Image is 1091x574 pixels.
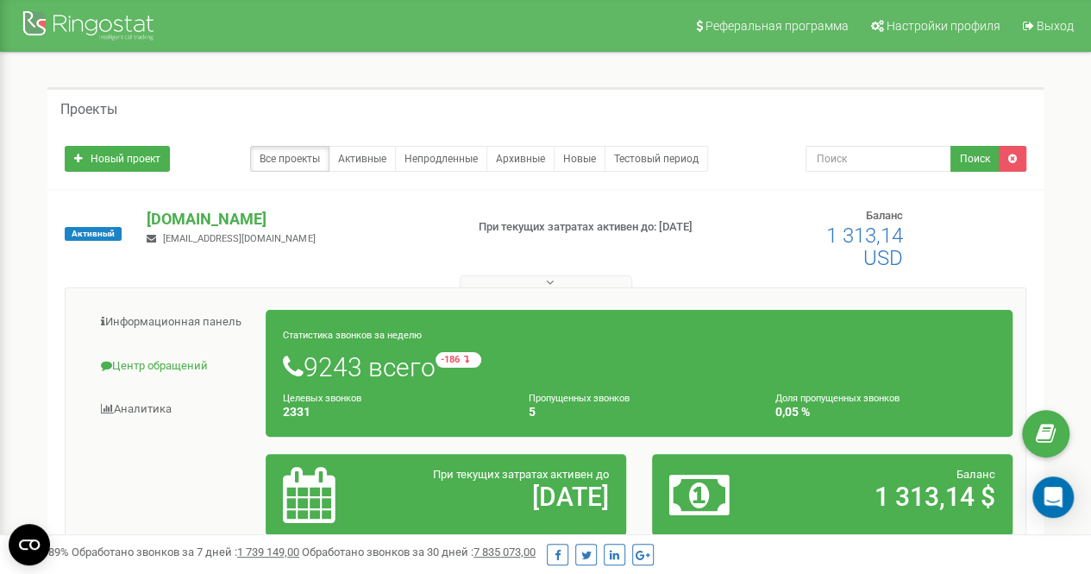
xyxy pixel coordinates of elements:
p: При текущих затратах активен до: [DATE] [479,219,699,236]
span: Баланс [866,209,903,222]
span: [EMAIL_ADDRESS][DOMAIN_NAME] [163,233,315,244]
a: Информационная панель [78,301,266,344]
span: Обработано звонков за 7 дней : [72,546,299,558]
u: 1 739 149,00 [237,546,299,558]
h1: 9243 всего [283,352,995,382]
small: Статистика звонков за неделю [283,330,422,341]
span: Реферальная программа [705,19,849,33]
u: 7 835 073,00 [473,546,536,558]
a: Новый проект [65,146,170,172]
small: Целевых звонков [283,393,361,404]
span: При текущих затратах активен до [433,468,609,481]
a: Аналитика [78,388,266,431]
a: Центр обращений [78,345,266,388]
button: Open CMP widget [9,524,50,565]
h4: 2331 [283,406,503,419]
h2: [DATE] [400,483,609,511]
div: Open Intercom Messenger [1032,476,1074,518]
a: Тестовый период [605,146,708,172]
h5: Проекты [60,102,117,117]
span: 1 313,14 USD [826,224,903,270]
a: Все проекты [250,146,329,172]
span: Настройки профиля [887,19,1000,33]
a: Активные [329,146,396,172]
small: Доля пропущенных звонков [775,393,900,404]
p: [DOMAIN_NAME] [147,208,450,230]
input: Поиск [806,146,951,172]
h4: 0,05 % [775,406,995,419]
button: Поиск [950,146,1000,172]
a: Архивные [486,146,555,172]
small: -186 [436,352,481,368]
span: Обработано звонков за 30 дней : [302,546,536,558]
small: Пропущенных звонков [529,393,630,404]
span: Выход [1037,19,1074,33]
h4: 5 [529,406,749,419]
h2: 1 313,14 $ [787,483,995,511]
a: Новые [554,146,605,172]
span: Баланс [956,468,995,481]
a: Непродленные [395,146,487,172]
span: Активный [65,227,122,241]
